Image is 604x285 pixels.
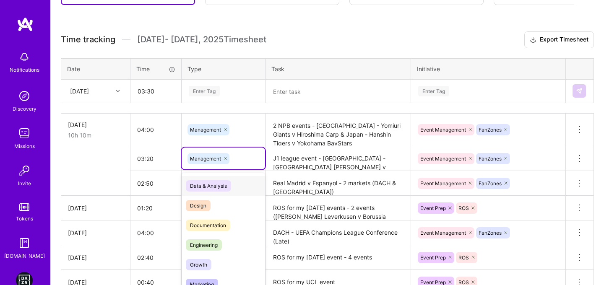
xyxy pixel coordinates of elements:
[420,205,446,211] span: Event Prep
[186,239,222,251] span: Engineering
[266,147,410,170] textarea: J1 league event - [GEOGRAPHIC_DATA] - [GEOGRAPHIC_DATA] [PERSON_NAME] v Avispa Fukuoka
[130,222,181,244] input: HH:MM
[458,254,469,261] span: ROS
[137,34,266,45] span: [DATE] - [DATE] , 2025 Timesheet
[18,179,31,188] div: Invite
[10,65,39,74] div: Notifications
[266,58,411,79] th: Task
[524,31,594,48] button: Export Timesheet
[576,88,583,94] img: Submit
[130,148,181,170] input: HH:MM
[68,131,123,140] div: 10h 10m
[16,162,33,179] img: Invite
[130,119,181,141] input: HH:MM
[131,80,181,102] input: HH:MM
[182,58,266,79] th: Type
[420,230,466,236] span: Event Management
[68,228,123,237] div: [DATE]
[16,125,33,142] img: teamwork
[479,230,502,236] span: FanZones
[458,205,469,211] span: ROS
[186,180,231,192] span: Data & Analysis
[420,127,466,133] span: Event Management
[479,127,502,133] span: FanZones
[186,200,211,211] span: Design
[186,259,211,270] span: Growth
[116,89,120,93] i: icon Chevron
[70,87,89,96] div: [DATE]
[68,204,123,212] div: [DATE]
[420,180,466,187] span: Event Management
[68,120,123,129] div: [DATE]
[14,142,35,150] div: Missions
[266,197,410,220] textarea: ROS for my [DATE] events - 2 events ([PERSON_NAME] Leverkusen v Borussia M'gladbach & DACH - Olym...
[13,104,36,113] div: Discovery
[61,34,115,45] span: Time tracking
[420,254,446,261] span: Event Prep
[266,114,410,146] textarea: 2 NPB events - [GEOGRAPHIC_DATA] - Yomiuri Giants v Hiroshima Carp & Japan - Hanshin Tigers v Yok...
[190,127,221,133] span: Management
[16,88,33,104] img: discovery
[266,221,410,244] textarea: DACH - UEFA Champions League Conference (Late)
[16,214,33,223] div: Tokens
[130,197,181,219] input: HH:MM
[418,85,449,98] div: Enter Tag
[16,49,33,65] img: bell
[130,246,181,269] input: HH:MM
[19,203,29,211] img: tokens
[17,17,34,32] img: logo
[61,58,130,79] th: Date
[479,180,502,187] span: FanZones
[530,36,536,44] i: icon Download
[4,251,45,260] div: [DOMAIN_NAME]
[420,155,466,162] span: Event Management
[190,155,221,162] span: Management
[189,85,220,98] div: Enter Tag
[186,220,230,231] span: Documentation
[130,172,181,194] input: HH:MM
[136,65,175,73] div: Time
[266,246,410,269] textarea: ROS for my [DATE] event - 4 events
[266,172,410,195] textarea: Real Madrid v Espanyol - 2 markets (DACH & [GEOGRAPHIC_DATA])
[479,155,502,162] span: FanZones
[16,235,33,251] img: guide book
[417,65,560,73] div: Initiative
[68,253,123,262] div: [DATE]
